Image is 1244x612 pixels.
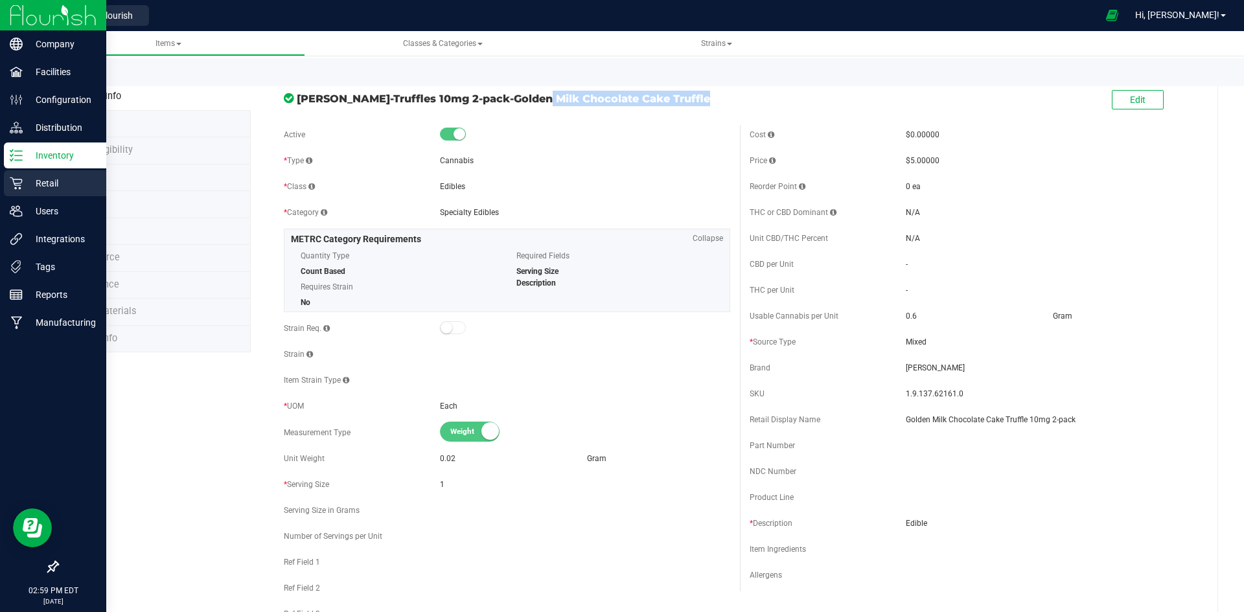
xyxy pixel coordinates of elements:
[701,39,732,48] span: Strains
[301,267,345,276] span: Count Based
[10,177,23,190] inline-svg: Retail
[10,38,23,51] inline-svg: Company
[750,182,805,191] span: Reorder Point
[284,324,330,333] span: Strain Req.
[750,571,782,580] span: Allergens
[750,337,796,346] span: Source Type
[10,288,23,301] inline-svg: Reports
[301,277,498,297] span: Requires Strain
[750,441,795,450] span: Part Number
[284,130,305,139] span: Active
[440,402,457,411] span: Each
[10,260,23,273] inline-svg: Tags
[10,205,23,218] inline-svg: Users
[291,234,421,244] span: METRC Category Requirements
[906,182,921,191] span: 0 ea
[440,479,730,490] span: 1
[155,39,181,48] span: Items
[6,596,100,606] p: [DATE]
[284,91,294,105] span: In Sync
[23,231,100,247] p: Integrations
[284,428,351,437] span: Measurement Type
[750,130,774,139] span: Cost
[906,517,1196,529] span: Edible
[13,508,52,547] iframe: Resource center
[750,234,828,243] span: Unit CBD/THC Percent
[750,208,836,217] span: THC or CBD Dominant
[750,545,806,554] span: Item Ingredients
[23,64,100,80] p: Facilities
[750,312,838,321] span: Usable Cannabis per Unit
[284,454,325,463] span: Unit Weight
[284,584,320,593] span: Ref Field 2
[403,39,483,48] span: Classes & Categories
[284,402,304,411] span: UOM
[906,156,939,165] span: $5.00000
[23,36,100,52] p: Company
[750,389,765,398] span: SKU
[906,130,939,139] span: $0.00000
[23,315,100,330] p: Manufacturing
[284,350,313,359] span: Strain
[906,336,1196,348] span: Mixed
[750,467,796,476] span: NDC Number
[284,506,360,515] span: Serving Size in Grams
[906,362,1196,374] span: [PERSON_NAME]
[297,91,730,106] span: [PERSON_NAME]-Truffles 10mg 2-pack-Golden Milk Chocolate Cake Truffle
[516,267,559,276] span: Serving Size
[750,260,794,269] span: CBD per Unit
[440,182,465,191] span: Edibles
[10,93,23,106] inline-svg: Configuration
[301,246,498,266] span: Quantity Type
[23,259,100,275] p: Tags
[450,422,509,441] span: Weight
[906,286,908,295] span: -
[10,149,23,162] inline-svg: Inventory
[750,415,820,424] span: Retail Display Name
[23,176,100,191] p: Retail
[587,454,606,463] span: Gram
[906,260,908,269] span: -
[284,376,349,385] span: Item Strain Type
[10,121,23,134] inline-svg: Distribution
[906,234,920,243] span: N/A
[750,519,792,528] span: Description
[284,480,329,489] span: Serving Size
[23,148,100,163] p: Inventory
[906,208,920,217] span: N/A
[750,493,794,502] span: Product Line
[1135,10,1219,20] span: Hi, [PERSON_NAME]!
[23,287,100,302] p: Reports
[284,558,320,567] span: Ref Field 1
[1130,95,1146,105] span: Edit
[1053,312,1072,321] span: Gram
[1098,3,1127,28] span: Open Ecommerce Menu
[10,232,23,245] inline-svg: Integrations
[440,208,499,217] span: Specialty Edibles
[23,92,100,108] p: Configuration
[906,414,1196,425] span: Golden Milk Chocolate Cake Truffle 10mg 2-pack
[750,363,770,372] span: Brand
[6,585,100,596] p: 02:59 PM EDT
[906,388,1196,400] span: 1.9.137.62161.0
[906,312,917,321] span: 0.6
[440,156,474,165] span: Cannabis
[750,286,794,295] span: THC per Unit
[284,208,327,217] span: Category
[284,182,315,191] span: Class
[284,532,382,541] span: Number of Servings per Unit
[516,278,556,288] span: Description
[1112,90,1164,109] button: Edit
[516,246,713,266] span: Required Fields
[10,65,23,78] inline-svg: Facilities
[693,232,723,244] span: Collapse
[23,203,100,219] p: Users
[301,298,310,307] span: No
[10,316,23,329] inline-svg: Manufacturing
[440,454,455,463] span: 0.02
[750,156,776,165] span: Price
[284,156,312,165] span: Type
[23,120,100,135] p: Distribution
